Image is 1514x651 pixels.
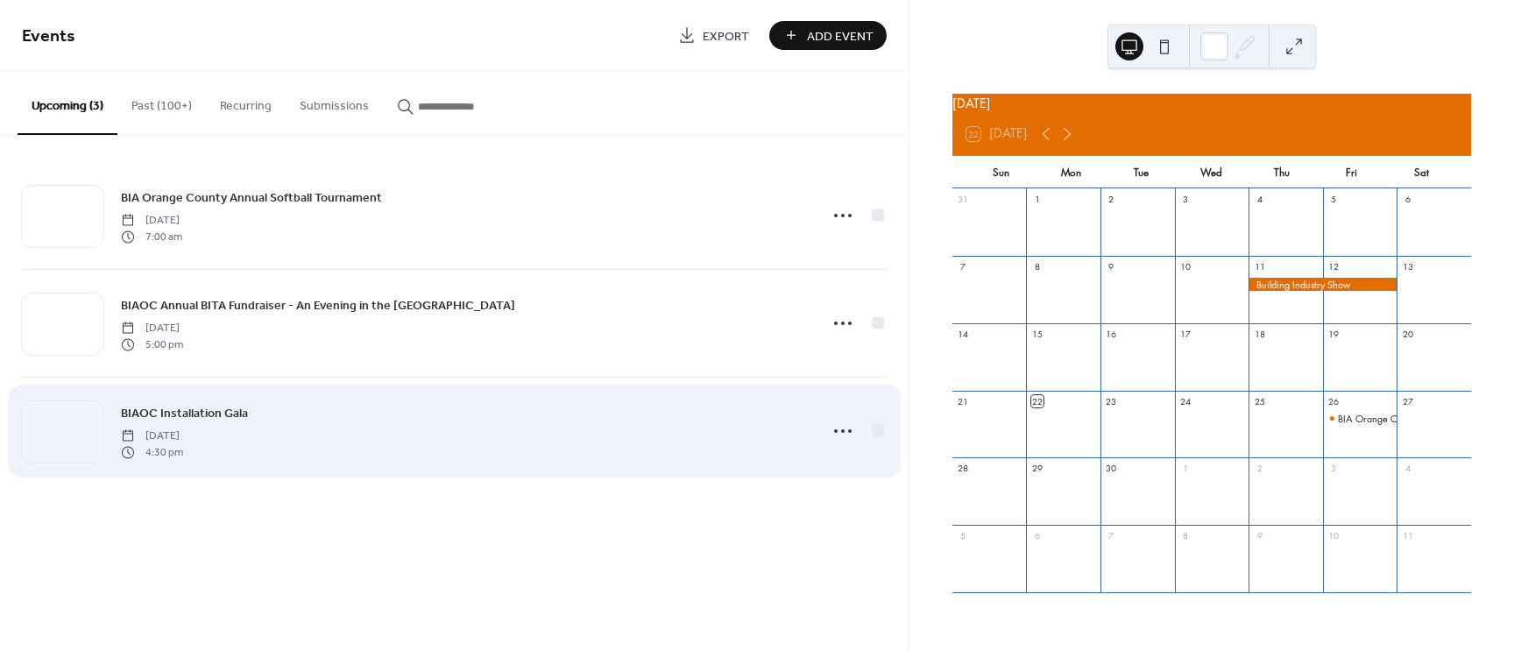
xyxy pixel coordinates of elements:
div: 6 [1031,530,1044,542]
button: Past (100+) [117,71,206,133]
div: 6 [1402,194,1414,206]
div: 23 [1105,395,1117,407]
div: 2 [1254,463,1266,475]
div: 2 [1105,194,1117,206]
span: 5:00 pm [121,336,183,352]
span: 7:00 am [121,229,182,244]
div: 1 [1031,194,1044,206]
span: Events [22,19,75,53]
div: 24 [1179,395,1192,407]
div: 22 [1031,395,1044,407]
div: 30 [1105,463,1117,475]
span: BIA Orange County Annual Softball Tournament [121,189,382,208]
span: [DATE] [121,321,183,336]
span: BIAOC Annual BITA Fundraiser - An Evening in the [GEOGRAPHIC_DATA] [121,297,515,315]
a: Export [665,21,762,50]
span: [DATE] [121,428,183,444]
div: Fri [1317,156,1387,189]
div: 7 [1105,530,1117,542]
button: Add Event [769,21,887,50]
div: 19 [1327,328,1340,340]
div: 7 [957,260,969,272]
div: 10 [1179,260,1192,272]
div: BIA Orange County Annual Softball Tournament [1323,412,1397,425]
div: Tue [1107,156,1177,189]
span: Add Event [807,27,874,46]
a: BIA Orange County Annual Softball Tournament [121,188,382,208]
div: 14 [957,328,969,340]
div: 5 [957,530,969,542]
span: 4:30 pm [121,444,183,460]
div: 5 [1327,194,1340,206]
div: 12 [1327,260,1340,272]
div: Mon [1036,156,1107,189]
div: 3 [1179,194,1192,206]
div: Wed [1177,156,1247,189]
div: 15 [1031,328,1044,340]
span: Export [703,27,749,46]
div: 8 [1179,530,1192,542]
span: BIAOC Installation Gala [121,405,248,423]
div: 28 [957,463,969,475]
div: 1 [1179,463,1192,475]
div: 9 [1105,260,1117,272]
div: Building Industry Show [1249,278,1397,291]
div: 13 [1402,260,1414,272]
div: 31 [957,194,969,206]
div: 8 [1031,260,1044,272]
div: Thu [1247,156,1317,189]
button: Upcoming (3) [18,71,117,135]
div: [DATE] [952,94,1471,113]
div: 27 [1402,395,1414,407]
div: 3 [1327,463,1340,475]
button: Recurring [206,71,286,133]
div: 20 [1402,328,1414,340]
div: 9 [1254,530,1266,542]
a: BIAOC Installation Gala [121,403,248,423]
div: 17 [1179,328,1192,340]
div: 4 [1402,463,1414,475]
div: 10 [1327,530,1340,542]
div: 18 [1254,328,1266,340]
div: 16 [1105,328,1117,340]
span: [DATE] [121,213,182,229]
div: Sat [1387,156,1457,189]
div: 11 [1254,260,1266,272]
div: Sun [966,156,1036,189]
div: 21 [957,395,969,407]
div: 26 [1327,395,1340,407]
button: Submissions [286,71,383,133]
div: 11 [1402,530,1414,542]
div: 29 [1031,463,1044,475]
div: 25 [1254,395,1266,407]
a: BIAOC Annual BITA Fundraiser - An Evening in the [GEOGRAPHIC_DATA] [121,295,515,315]
div: 4 [1254,194,1266,206]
